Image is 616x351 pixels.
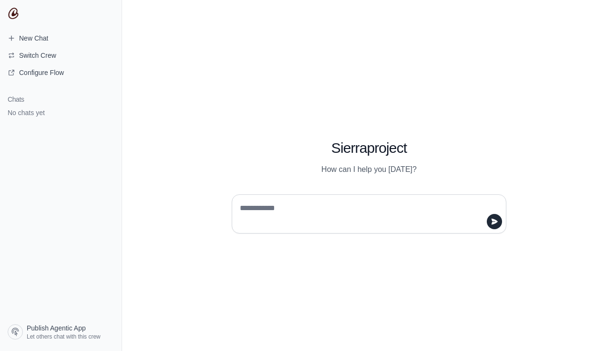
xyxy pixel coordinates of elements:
a: Configure Flow [4,65,118,80]
span: Configure Flow [19,68,64,77]
a: New Chat [4,31,118,46]
span: Switch Crew [19,51,56,60]
a: Publish Agentic App Let others chat with this crew [4,320,118,343]
span: Publish Agentic App [27,323,86,333]
span: Let others chat with this crew [27,333,101,340]
span: New Chat [19,33,48,43]
h1: Sierraproject [232,139,506,157]
button: Switch Crew [4,48,118,63]
img: CrewAI Logo [8,8,19,19]
p: How can I help you [DATE]? [232,164,506,175]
